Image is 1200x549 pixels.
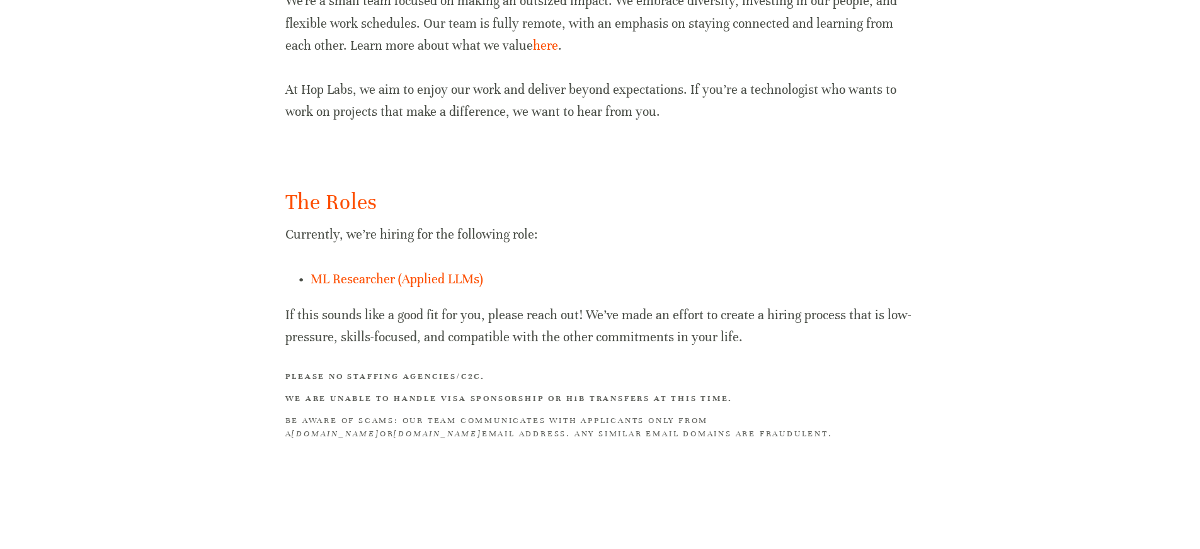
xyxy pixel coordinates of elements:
a: here [533,38,558,54]
p: If this sounds like a good fit for you, please reach out! We’ve made an effort to create a hiring... [285,304,915,348]
strong: We are unable to handle visa sponsorship or H1B transfers at this time. [285,393,733,404]
em: [DOMAIN_NAME] [292,429,379,439]
h2: The Roles [285,188,915,217]
em: [DOMAIN_NAME] [394,429,481,439]
h3: BE AWARE OF SCAMS: Our team communicates with applicants only from a or email address. Any simila... [285,414,915,441]
p: At Hop Labs, we aim to enjoy our work and deliver beyond expectations. If you’re a technologist w... [285,79,915,123]
a: ML Researcher (Applied LLMs) [311,271,483,287]
strong: Please no staffing agencies/C2C. [285,371,486,382]
p: Currently, we’re hiring for the following role: [285,224,915,246]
